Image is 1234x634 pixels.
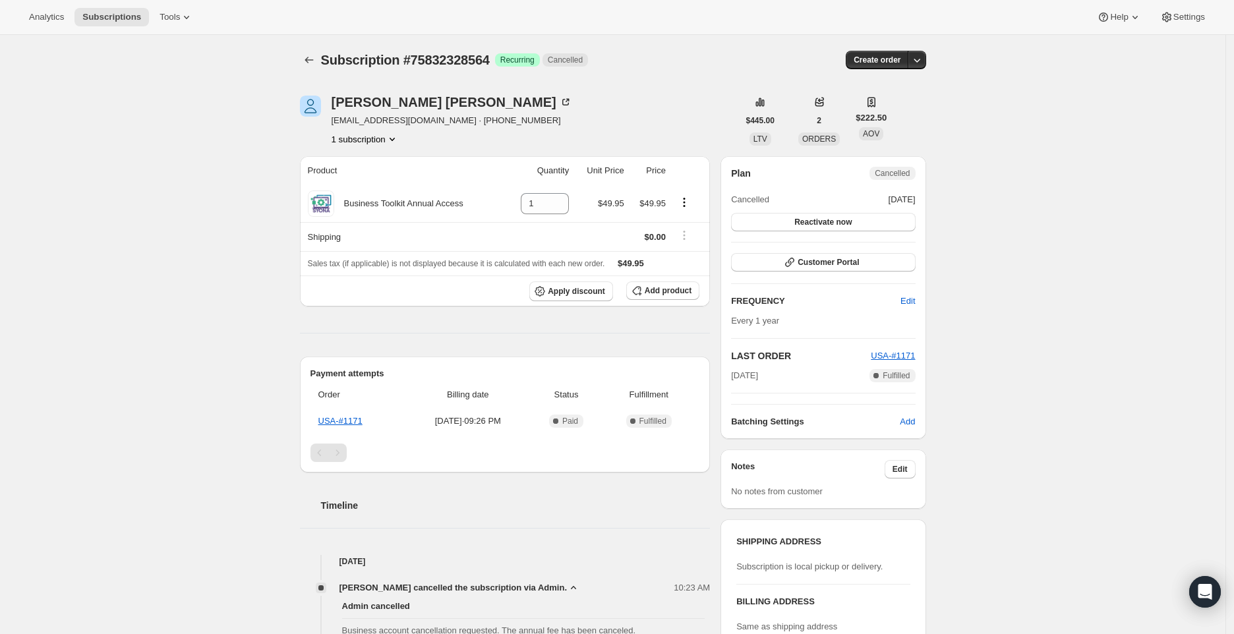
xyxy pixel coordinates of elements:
span: Edit [900,295,915,308]
span: [DATE] · 09:26 PM [409,415,527,428]
span: Settings [1173,12,1205,22]
button: Shipping actions [674,228,695,243]
span: Subscriptions [82,12,141,22]
span: Cancelled [731,193,769,206]
th: Shipping [300,222,505,251]
span: Fulfillment [606,388,691,401]
span: Add product [645,285,691,296]
h3: BILLING ADDRESS [736,595,910,608]
button: Reactivate now [731,213,915,231]
h2: Plan [731,167,751,180]
span: ORDERS [802,134,836,144]
h2: FREQUENCY [731,295,900,308]
span: LTV [753,134,767,144]
span: Subscription #75832328564 [321,53,490,67]
span: AOV [863,129,879,138]
span: Same as shipping address [736,621,837,631]
button: Add product [626,281,699,300]
span: Add [900,415,915,428]
span: Cancelled [875,168,910,179]
span: [DATE] [731,369,758,382]
button: Apply discount [529,281,613,301]
span: Status [535,388,598,401]
th: Unit Price [573,156,628,185]
span: [DATE] [889,193,916,206]
span: Help [1110,12,1128,22]
button: Subscriptions [74,8,149,26]
button: Product actions [674,195,695,210]
span: Apply discount [548,286,605,297]
span: [PERSON_NAME] cancelled the subscription via Admin. [339,581,568,594]
h2: Timeline [321,499,711,512]
span: $49.95 [639,198,666,208]
button: Add [892,411,923,432]
span: Analytics [29,12,64,22]
span: 2 [817,115,821,126]
th: Product [300,156,505,185]
button: Create order [846,51,908,69]
h6: Batching Settings [731,415,900,428]
div: [PERSON_NAME] [PERSON_NAME] [332,96,572,109]
h4: [DATE] [300,555,711,568]
h3: Notes [731,460,885,478]
img: product img [308,190,334,217]
span: $49.95 [598,198,624,208]
span: Fulfilled [883,370,910,381]
span: Sommer Tucker [300,96,321,117]
button: Customer Portal [731,253,915,272]
h3: SHIPPING ADDRESS [736,535,910,548]
div: Business Toolkit Annual Access [334,197,463,210]
button: Subscriptions [300,51,318,69]
span: Billing date [409,388,527,401]
span: $49.95 [618,258,644,268]
button: Settings [1152,8,1213,26]
span: Fulfilled [639,416,666,426]
button: Analytics [21,8,72,26]
button: Help [1089,8,1149,26]
span: Tools [160,12,180,22]
h2: Payment attempts [310,367,700,380]
span: [EMAIL_ADDRESS][DOMAIN_NAME] · [PHONE_NUMBER] [332,114,572,127]
button: [PERSON_NAME] cancelled the subscription via Admin. [339,581,581,594]
span: No notes from customer [731,486,823,496]
a: USA-#1171 [318,416,363,426]
button: Tools [152,8,201,26]
th: Price [628,156,670,185]
span: Subscription is local pickup or delivery. [736,562,883,571]
button: USA-#1171 [871,349,915,362]
span: $0.00 [644,232,666,242]
button: 2 [809,111,829,130]
span: $445.00 [746,115,775,126]
span: Customer Portal [798,257,859,268]
th: Order [310,380,405,409]
span: Admin cancelled [342,600,705,613]
button: Edit [885,460,916,478]
span: Sales tax (if applicable) is not displayed because it is calculated with each new order. [308,259,605,268]
span: 10:23 AM [674,581,710,594]
span: $222.50 [856,111,887,125]
span: Recurring [500,55,535,65]
button: Edit [893,291,923,312]
span: Create order [854,55,900,65]
span: Cancelled [548,55,583,65]
a: USA-#1171 [871,351,915,360]
span: Reactivate now [794,217,852,227]
button: Product actions [332,132,399,146]
span: Every 1 year [731,316,779,326]
span: Edit [893,464,908,475]
h2: LAST ORDER [731,349,871,362]
button: $445.00 [738,111,782,130]
span: Paid [562,416,578,426]
div: Open Intercom Messenger [1189,576,1221,608]
nav: Pagination [310,444,700,462]
th: Quantity [504,156,573,185]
